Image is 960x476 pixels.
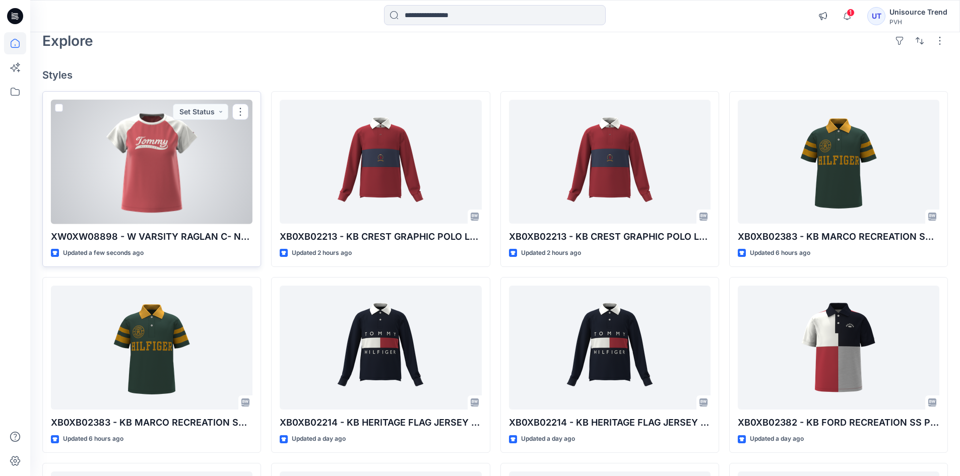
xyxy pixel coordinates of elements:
a: XW0XW08898 - W VARSITY RAGLAN C- NK SS TEE_fit [51,100,252,224]
p: Updated 2 hours ago [521,248,581,258]
p: Updated a day ago [521,434,575,444]
p: Updated 6 hours ago [750,248,810,258]
div: PVH [889,18,947,26]
p: Updated a day ago [292,434,346,444]
a: XB0XB02382 - KB FORD RECREATION SS POLO_proto [738,286,939,410]
a: XB0XB02383 - KB MARCO RECREATION SS POLO_proto [51,286,252,410]
p: Updated 6 hours ago [63,434,123,444]
p: XB0XB02383 - KB MARCO RECREATION SS POLO_proto [738,230,939,244]
p: XB0XB02214 - KB HERITAGE FLAG JERSEY POLO LS_proto [509,416,711,430]
p: Updated 2 hours ago [292,248,352,258]
span: 1 [847,9,855,17]
p: Updated a few seconds ago [63,248,144,258]
div: Unisource Trend [889,6,947,18]
h2: Explore [42,33,93,49]
a: XB0XB02213 - KB CREST GRAPHIC POLO LS_proto [280,100,481,224]
a: XB0XB02214 - KB HERITAGE FLAG JERSEY POLO LS_proto [280,286,481,410]
a: XB0XB02214 - KB HERITAGE FLAG JERSEY POLO LS_proto [509,286,711,410]
a: XB0XB02213 - KB CREST GRAPHIC POLO LS_proto [509,100,711,224]
p: XB0XB02382 - KB FORD RECREATION SS POLO_proto [738,416,939,430]
p: XB0XB02214 - KB HERITAGE FLAG JERSEY POLO LS_proto [280,416,481,430]
p: XB0XB02383 - KB MARCO RECREATION SS POLO_proto [51,416,252,430]
p: XB0XB02213 - KB CREST GRAPHIC POLO LS_proto [509,230,711,244]
p: XW0XW08898 - W VARSITY RAGLAN C- NK SS TEE_fit [51,230,252,244]
a: XB0XB02383 - KB MARCO RECREATION SS POLO_proto [738,100,939,224]
p: XB0XB02213 - KB CREST GRAPHIC POLO LS_proto [280,230,481,244]
p: Updated a day ago [750,434,804,444]
div: UT [867,7,885,25]
h4: Styles [42,69,948,81]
